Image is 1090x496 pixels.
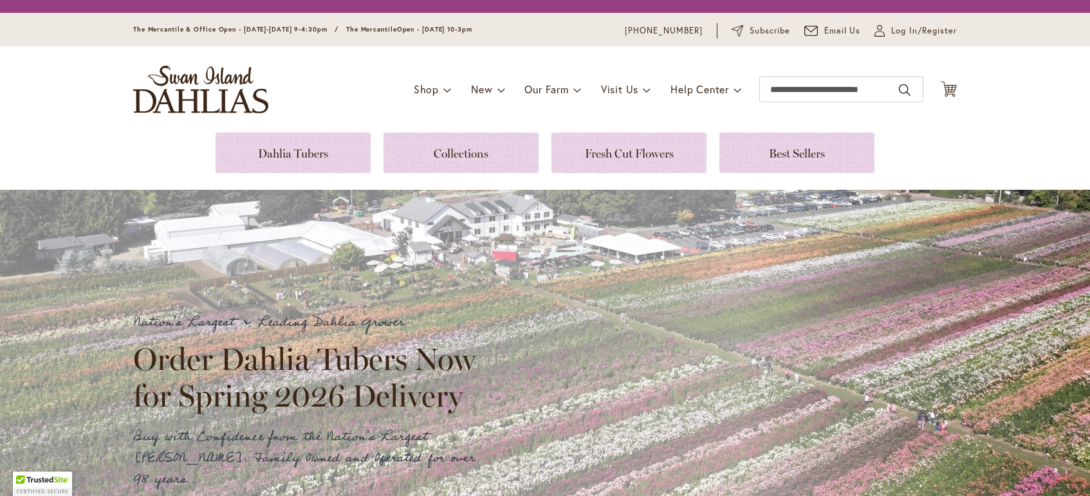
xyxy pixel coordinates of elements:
[732,24,790,37] a: Subscribe
[133,25,397,33] span: The Mercantile & Office Open - [DATE]-[DATE] 9-4:30pm / The Mercantile
[414,82,439,96] span: Shop
[13,472,72,496] div: TrustedSite Certified
[471,82,492,96] span: New
[133,341,487,413] h2: Order Dahlia Tubers Now for Spring 2026 Delivery
[891,24,957,37] span: Log In/Register
[750,24,790,37] span: Subscribe
[670,82,729,96] span: Help Center
[133,66,268,113] a: store logo
[899,80,910,100] button: Search
[601,82,638,96] span: Visit Us
[397,25,472,33] span: Open - [DATE] 10-3pm
[625,24,703,37] a: [PHONE_NUMBER]
[133,312,487,333] p: Nation's Largest & Leading Dahlia Grower
[824,24,861,37] span: Email Us
[804,24,861,37] a: Email Us
[874,24,957,37] a: Log In/Register
[133,427,487,490] p: Buy with Confidence from the Nation's Largest [PERSON_NAME]. Family Owned and Operated for over 9...
[524,82,568,96] span: Our Farm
